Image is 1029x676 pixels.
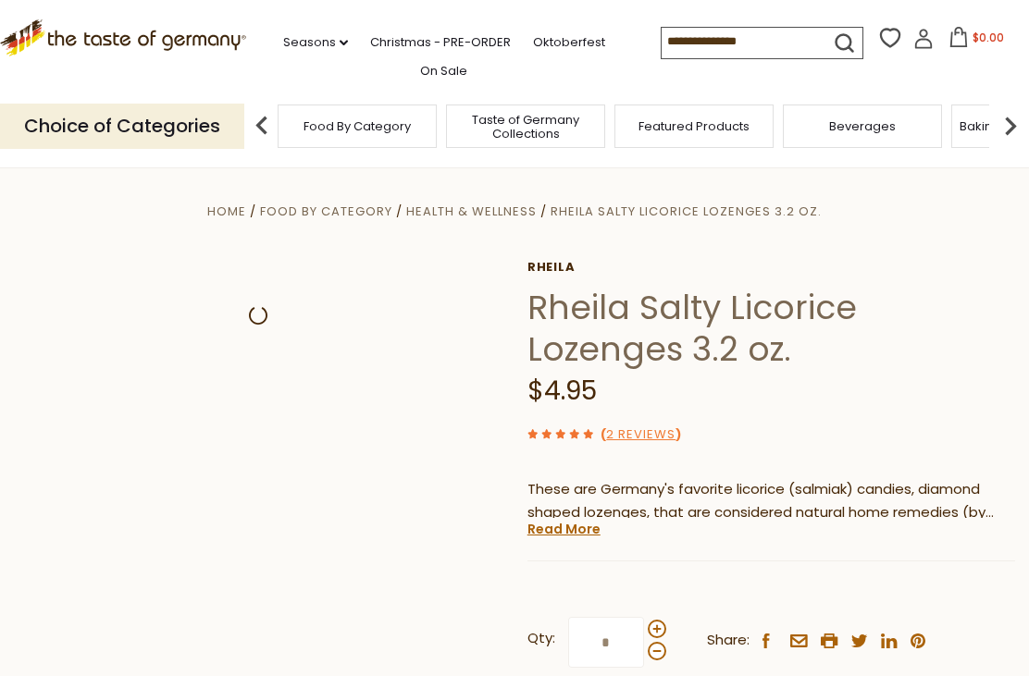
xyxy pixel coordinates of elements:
[973,30,1004,45] span: $0.00
[527,260,1015,275] a: Rheila
[420,61,467,81] a: On Sale
[829,119,896,133] a: Beverages
[260,203,392,220] a: Food By Category
[452,113,600,141] a: Taste of Germany Collections
[527,373,597,409] span: $4.95
[283,32,348,53] a: Seasons
[533,32,605,53] a: Oktoberfest
[992,107,1029,144] img: next arrow
[304,119,411,133] a: Food By Category
[606,425,676,445] a: 2 Reviews
[370,32,511,53] a: Christmas - PRE-ORDER
[527,520,601,538] a: Read More
[207,203,246,220] a: Home
[406,203,537,220] a: Health & Wellness
[601,425,681,443] span: ( )
[568,617,644,668] input: Qty:
[937,27,1016,55] button: $0.00
[551,203,822,220] a: Rheila Salty Licorice Lozenges 3.2 oz.
[527,627,555,650] strong: Qty:
[527,478,1015,524] p: These are Germany's favorite licorice (salmiak) candies, diamond shaped lozenges, that are consid...
[638,119,750,133] a: Featured Products
[707,629,750,652] span: Share:
[527,287,1015,370] h1: Rheila Salty Licorice Lozenges 3.2 oz.
[243,107,280,144] img: previous arrow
